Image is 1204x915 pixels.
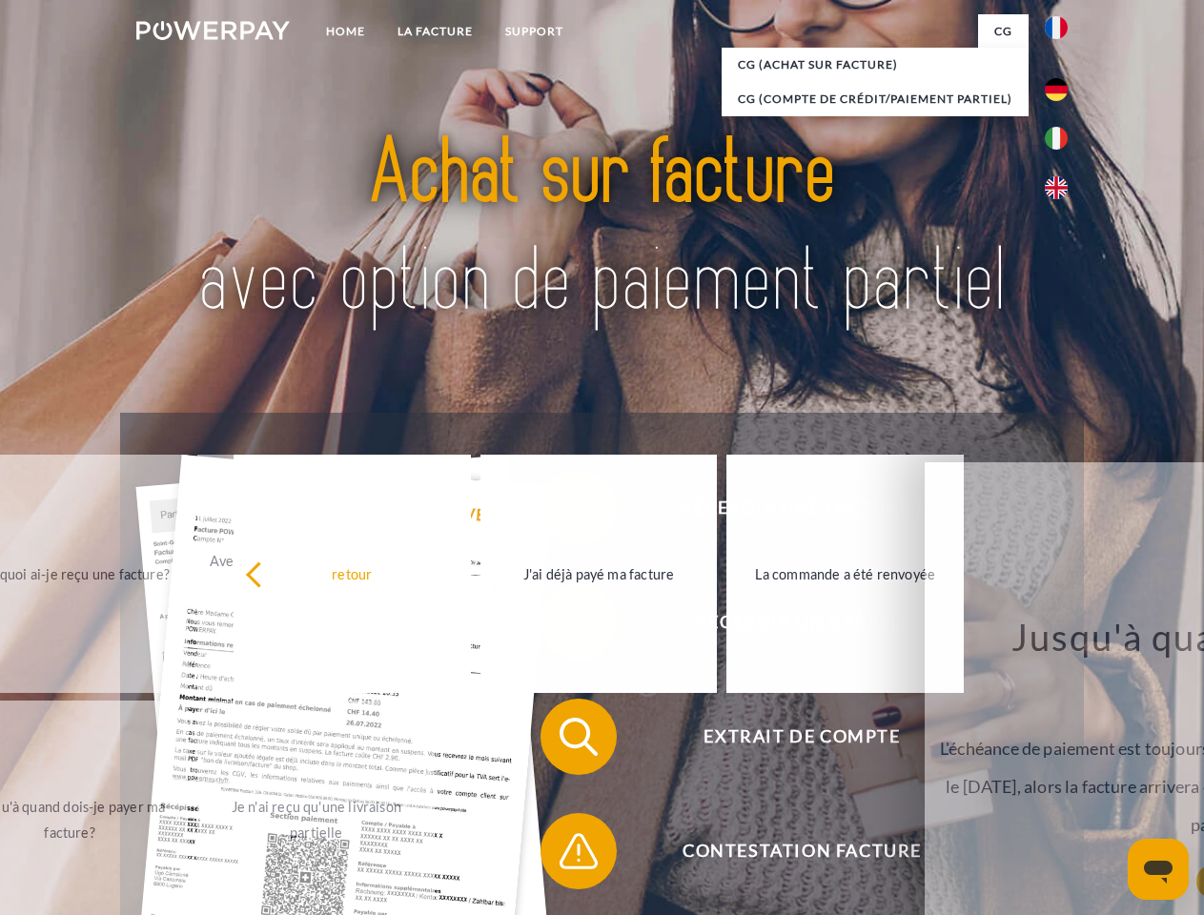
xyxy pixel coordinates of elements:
[555,827,602,875] img: qb_warning.svg
[541,813,1036,889] button: Contestation Facture
[541,699,1036,775] button: Extrait de compte
[1045,78,1068,101] img: de
[197,455,435,693] a: Avez-vous reçu mes paiements, ai-je encore un solde ouvert?
[381,14,489,49] a: LA FACTURE
[978,14,1029,49] a: CG
[245,560,459,586] div: retour
[555,713,602,761] img: qb_search.svg
[209,794,423,845] div: Je n'ai reçu qu'une livraison partielle
[136,21,290,40] img: logo-powerpay-white.svg
[1045,127,1068,150] img: it
[182,91,1022,365] img: title-powerpay_fr.svg
[310,14,381,49] a: Home
[568,813,1035,889] span: Contestation Facture
[489,14,580,49] a: Support
[1128,839,1189,900] iframe: Bouton de lancement de la fenêtre de messagerie
[1045,16,1068,39] img: fr
[568,699,1035,775] span: Extrait de compte
[738,560,952,586] div: La commande a été renvoyée
[1045,176,1068,199] img: en
[722,48,1029,82] a: CG (achat sur facture)
[209,548,423,600] div: Avez-vous reçu mes paiements, ai-je encore un solde ouvert?
[722,82,1029,116] a: CG (Compte de crédit/paiement partiel)
[492,560,706,586] div: J'ai déjà payé ma facture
